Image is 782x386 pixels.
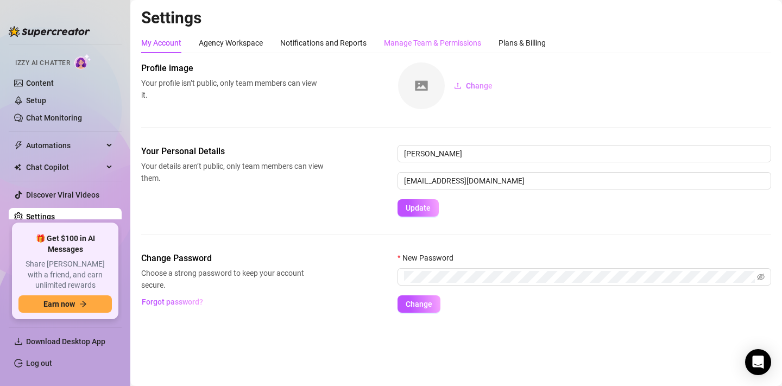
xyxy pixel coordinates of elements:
[74,54,91,69] img: AI Chatter
[18,295,112,313] button: Earn nowarrow-right
[406,204,431,212] span: Update
[141,37,181,49] div: My Account
[466,81,493,90] span: Change
[26,359,52,368] a: Log out
[141,252,324,265] span: Change Password
[757,273,765,281] span: eye-invisible
[26,191,99,199] a: Discover Viral Videos
[141,293,203,311] button: Forgot password?
[26,159,103,176] span: Chat Copilot
[43,300,75,308] span: Earn now
[141,160,324,184] span: Your details aren’t public, only team members can view them.
[398,172,771,189] input: Enter new email
[141,267,324,291] span: Choose a strong password to keep your account secure.
[454,82,462,90] span: upload
[141,8,771,28] h2: Settings
[18,233,112,255] span: 🎁 Get $100 in AI Messages
[26,337,105,346] span: Download Desktop App
[398,199,439,217] button: Update
[280,37,367,49] div: Notifications and Reports
[26,113,82,122] a: Chat Monitoring
[14,337,23,346] span: download
[141,62,324,75] span: Profile image
[199,37,263,49] div: Agency Workspace
[398,252,461,264] label: New Password
[406,300,432,308] span: Change
[142,298,203,306] span: Forgot password?
[141,145,324,158] span: Your Personal Details
[26,96,46,105] a: Setup
[141,77,324,101] span: Your profile isn’t public, only team members can view it.
[445,77,501,94] button: Change
[14,163,21,171] img: Chat Copilot
[14,141,23,150] span: thunderbolt
[745,349,771,375] div: Open Intercom Messenger
[398,62,445,109] img: square-placeholder.png
[15,58,70,68] span: Izzy AI Chatter
[499,37,546,49] div: Plans & Billing
[404,271,755,283] input: New Password
[398,145,771,162] input: Enter name
[398,295,440,313] button: Change
[26,79,54,87] a: Content
[18,259,112,291] span: Share [PERSON_NAME] with a friend, and earn unlimited rewards
[384,37,481,49] div: Manage Team & Permissions
[26,137,103,154] span: Automations
[9,26,90,37] img: logo-BBDzfeDw.svg
[79,300,87,308] span: arrow-right
[26,212,55,221] a: Settings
